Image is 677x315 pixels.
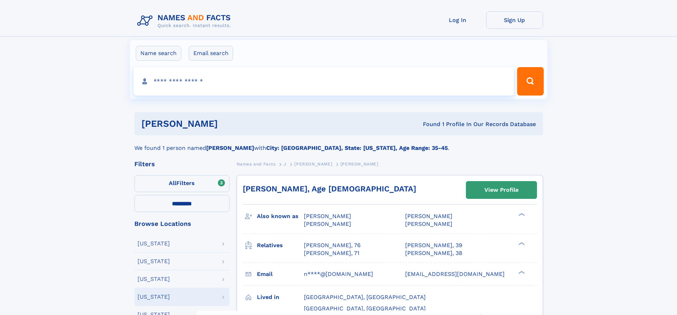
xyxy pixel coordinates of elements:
span: [PERSON_NAME] [304,221,351,227]
span: [EMAIL_ADDRESS][DOMAIN_NAME] [405,271,505,277]
div: [US_STATE] [138,241,170,246]
span: J [284,162,286,167]
a: [PERSON_NAME], 76 [304,241,361,249]
a: [PERSON_NAME], 71 [304,249,359,257]
h3: Email [257,268,304,280]
a: [PERSON_NAME], 38 [405,249,462,257]
div: ❯ [517,270,525,275]
div: [US_STATE] [138,276,170,282]
a: [PERSON_NAME], 39 [405,241,462,249]
input: search input [134,67,514,96]
h3: Relatives [257,239,304,251]
a: View Profile [466,181,537,199]
span: [PERSON_NAME] [405,213,452,219]
div: ❯ [517,212,525,217]
span: [PERSON_NAME] [304,213,351,219]
h1: [PERSON_NAME] [141,119,321,128]
span: [PERSON_NAME] [294,162,332,167]
div: Filters [134,161,230,167]
a: Names and Facts [237,159,276,168]
div: We found 1 person named with . [134,135,543,152]
div: [US_STATE] [138,294,170,300]
button: Search Button [517,67,543,96]
div: [US_STATE] [138,259,170,264]
b: [PERSON_NAME] [206,145,254,151]
div: Found 1 Profile In Our Records Database [320,120,536,128]
a: Log In [429,11,486,29]
div: ❯ [517,241,525,246]
span: [GEOGRAPHIC_DATA], [GEOGRAPHIC_DATA] [304,294,426,300]
span: [GEOGRAPHIC_DATA], [GEOGRAPHIC_DATA] [304,305,426,312]
a: Sign Up [486,11,543,29]
label: Email search [189,46,233,61]
span: All [169,180,176,186]
a: [PERSON_NAME] [294,159,332,168]
div: View Profile [484,182,519,198]
div: Browse Locations [134,221,230,227]
a: J [284,159,286,168]
label: Name search [136,46,181,61]
a: [PERSON_NAME], Age [DEMOGRAPHIC_DATA] [243,184,416,193]
span: [PERSON_NAME] [340,162,378,167]
h3: Also known as [257,210,304,222]
span: [PERSON_NAME] [405,221,452,227]
h3: Lived in [257,291,304,303]
img: Logo Names and Facts [134,11,237,31]
b: City: [GEOGRAPHIC_DATA], State: [US_STATE], Age Range: 35-45 [266,145,448,151]
label: Filters [134,175,230,192]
